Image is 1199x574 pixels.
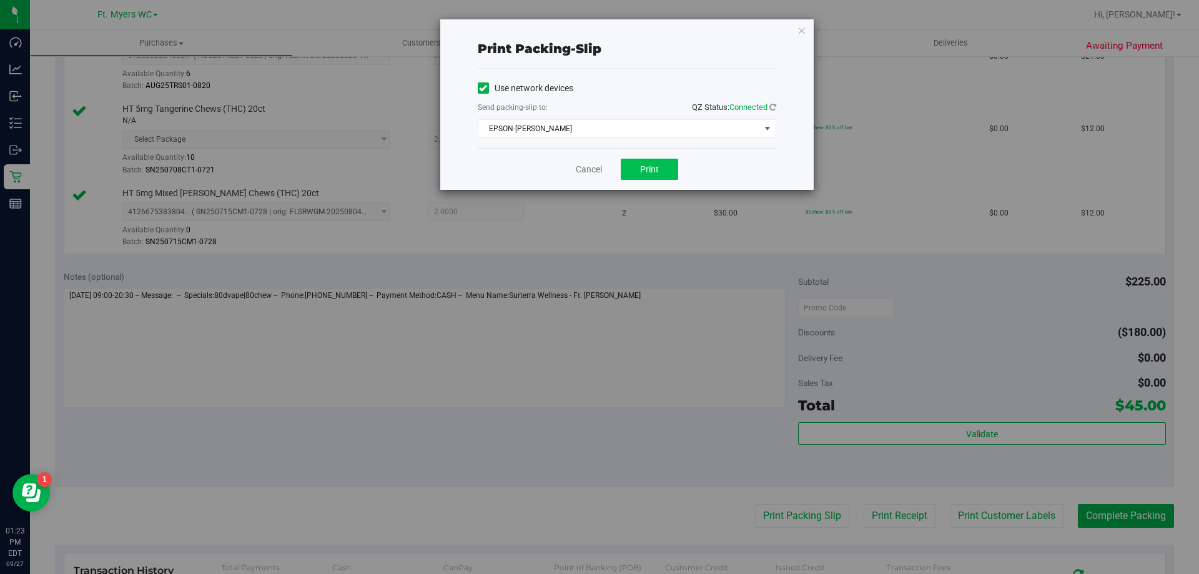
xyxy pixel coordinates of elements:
[576,163,602,176] a: Cancel
[729,102,767,112] span: Connected
[640,164,659,174] span: Print
[478,120,760,137] span: EPSON-[PERSON_NAME]
[478,82,573,95] label: Use network devices
[478,102,548,113] label: Send packing-slip to:
[692,102,776,112] span: QZ Status:
[621,159,678,180] button: Print
[478,41,601,56] span: Print packing-slip
[37,472,52,487] iframe: Resource center unread badge
[759,120,775,137] span: select
[12,474,50,512] iframe: Resource center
